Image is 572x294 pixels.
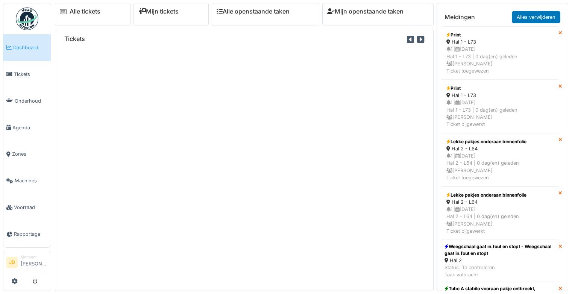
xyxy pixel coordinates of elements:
[446,99,554,128] div: 1 | [DATE] Hal 1 - L73 | 0 dag(en) geleden [PERSON_NAME] Ticket bijgewerkt
[12,150,48,158] span: Zones
[64,35,85,42] h6: Tickets
[442,80,558,133] a: Print Hal 1 - L73 1 |[DATE]Hal 1 - L73 | 0 dag(en) geleden [PERSON_NAME]Ticket bijgewerkt
[15,97,48,105] span: Onderhoud
[512,11,560,23] a: Alles verwijderen
[3,168,51,194] a: Machines
[14,204,48,211] span: Voorraad
[70,8,100,15] a: Alle tickets
[445,257,555,264] div: Hal 2
[442,240,558,282] a: Weegschaal gaat in.fout en stopt - Weegschaal gaat in.fout en stopt Hal 2 Status: Te controlerenT...
[446,45,554,74] div: 1 | [DATE] Hal 1 - L73 | 0 dag(en) geleden [PERSON_NAME] Ticket toegewezen
[445,243,555,257] div: Weegschaal gaat in.fout en stopt - Weegschaal gaat in.fout en stopt
[14,230,48,238] span: Rapportage
[16,8,38,30] img: Badge_color-CXgf-gQk.svg
[3,114,51,141] a: Agenda
[14,71,48,78] span: Tickets
[446,38,554,45] div: Hal 1 - L73
[217,8,290,15] a: Alle openstaande taken
[446,145,554,152] div: Hal 2 - L64
[3,194,51,221] a: Voorraad
[3,61,51,88] a: Tickets
[446,92,554,99] div: Hal 1 - L73
[138,8,179,15] a: Mijn tickets
[3,88,51,114] a: Onderhoud
[6,257,18,268] li: JD
[13,44,48,51] span: Dashboard
[442,133,558,186] a: Lekke pakjes onderaan binnenfolie Hal 2 - L64 1 |[DATE]Hal 2 - L64 | 0 dag(en) geleden [PERSON_NA...
[446,192,554,199] div: Lekke pakjes onderaan binnenfolie
[3,141,51,168] a: Zones
[445,264,555,278] div: Status: Te controleren Taak volbracht
[446,32,554,38] div: Print
[446,199,554,206] div: Hal 2 - L64
[442,26,558,80] a: Print Hal 1 - L73 1 |[DATE]Hal 1 - L73 | 0 dag(en) geleden [PERSON_NAME]Ticket toegewezen
[446,206,554,235] div: 1 | [DATE] Hal 2 - L64 | 0 dag(en) geleden [PERSON_NAME] Ticket bijgewerkt
[3,34,51,61] a: Dashboard
[3,221,51,247] a: Rapportage
[442,186,558,240] a: Lekke pakjes onderaan binnenfolie Hal 2 - L64 1 |[DATE]Hal 2 - L64 | 0 dag(en) geleden [PERSON_NA...
[21,254,48,270] li: [PERSON_NAME]
[15,177,48,184] span: Machines
[445,14,475,21] h6: Meldingen
[446,138,554,145] div: Lekke pakjes onderaan binnenfolie
[446,152,554,181] div: 1 | [DATE] Hal 2 - L64 | 0 dag(en) geleden [PERSON_NAME] Ticket toegewezen
[446,85,554,92] div: Print
[21,254,48,260] div: Manager
[6,254,48,272] a: JD Manager[PERSON_NAME]
[12,124,48,131] span: Agenda
[327,8,404,15] a: Mijn openstaande taken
